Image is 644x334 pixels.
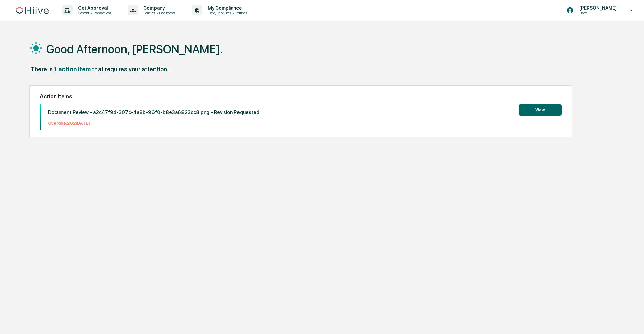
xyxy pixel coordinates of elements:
p: My Compliance [202,5,250,11]
p: Document Review - a2c47f9d-307c-4a8b-96f0-b8e3a6823cc8.png - Revision Requested [48,109,259,115]
p: Users [574,11,620,15]
button: View [519,104,562,116]
h2: Action Items [40,93,561,100]
p: Content & Transactions [73,11,114,15]
div: 1 action item [54,66,91,73]
div: There is [31,66,53,73]
p: [PERSON_NAME] [574,5,620,11]
p: Get Approval [73,5,114,11]
p: Data, Deadlines & Settings [202,11,250,15]
h1: Good Afternoon, [PERSON_NAME]. [46,42,223,56]
p: Overdue: 202[DATE] [48,121,259,126]
p: Company [138,5,178,11]
img: logo [16,7,49,14]
p: Policies & Documents [138,11,178,15]
a: View [519,106,562,113]
div: that requires your attention. [92,66,168,73]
